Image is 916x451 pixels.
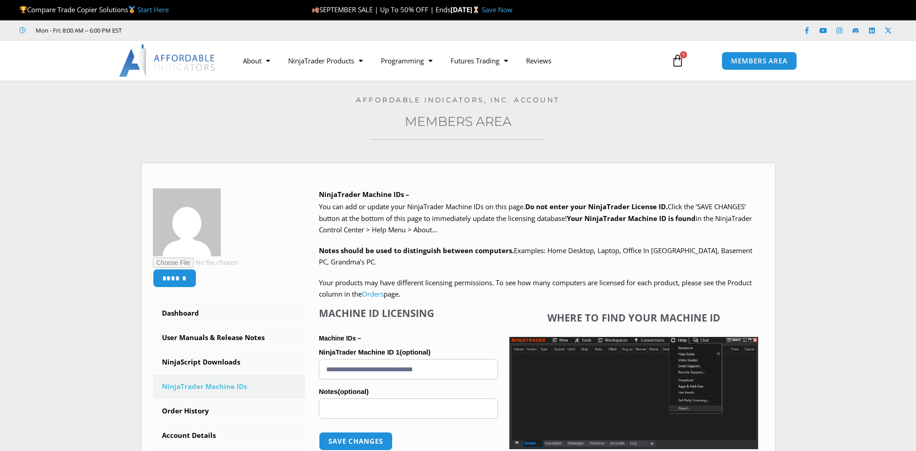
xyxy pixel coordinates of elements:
[567,214,696,223] strong: Your NinjaTrader Machine ID is found
[525,202,668,211] b: Do not enter your NinjaTrader License ID.
[680,51,687,58] span: 1
[279,50,372,71] a: NinjaTrader Products
[234,50,279,71] a: About
[153,424,306,447] a: Account Details
[319,385,498,398] label: Notes
[405,114,512,129] a: Members Area
[234,50,661,71] nav: Menu
[119,44,216,77] img: LogoAI | Affordable Indicators – NinjaTrader
[356,96,560,104] a: Affordable Indicators, Inc. Account
[319,432,393,451] button: Save changes
[319,202,752,234] span: Click the ‘SAVE CHANGES’ button at the bottom of this page to immediately update the licensing da...
[509,312,758,323] h4: Where to find your Machine ID
[153,399,306,423] a: Order History
[153,326,306,350] a: User Manuals & Release Notes
[153,375,306,398] a: NinjaTrader Machine IDs
[482,5,513,14] a: Save Now
[441,50,517,71] a: Futures Trading
[319,246,514,255] strong: Notes should be used to distinguish between computers.
[658,48,698,74] a: 1
[731,58,788,64] span: MEMBERS AREA
[319,335,361,342] strong: Machine IDs –
[134,26,270,35] iframe: Customer reviews powered by Trustpilot
[338,388,369,395] span: (optional)
[372,50,441,71] a: Programming
[319,307,498,319] h4: Machine ID Licensing
[473,6,479,13] img: ⌛
[362,289,384,298] a: Orders
[509,337,758,449] img: Screenshot 2025-01-17 1155544 | Affordable Indicators – NinjaTrader
[319,202,525,211] span: You can add or update your NinjaTrader Machine IDs on this page.
[312,6,319,13] img: 🍂
[399,348,430,356] span: (optional)
[153,188,221,256] img: 19b280898f3687ba2133f432038831e714c1f8347bfdf76545eda7ae1b8383ec
[319,190,409,199] b: NinjaTrader Machine IDs –
[153,302,306,325] a: Dashboard
[138,5,169,14] a: Start Here
[319,345,498,359] label: NinjaTrader Machine ID 1
[153,350,306,374] a: NinjaScript Downloads
[319,278,752,299] span: Your products may have different licensing permissions. To see how many computers are licensed fo...
[20,6,27,13] img: 🏆
[33,25,122,36] span: Mon - Fri: 8:00 AM – 6:00 PM EST
[319,246,752,267] span: Examples: Home Desktop, Laptop, Office In [GEOGRAPHIC_DATA], Basement PC, Grandma’s PC.
[517,50,560,71] a: Reviews
[128,6,135,13] img: 🥇
[312,5,451,14] span: SEPTEMBER SALE | Up To 50% OFF | Ends
[721,52,797,70] a: MEMBERS AREA
[19,5,169,14] span: Compare Trade Copier Solutions
[451,5,482,14] strong: [DATE]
